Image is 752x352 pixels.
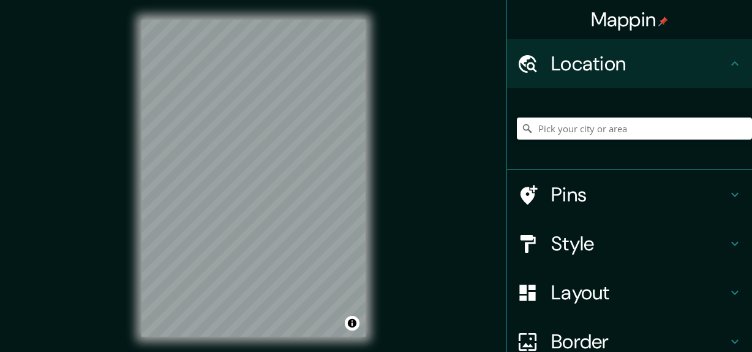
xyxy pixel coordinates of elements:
[345,316,359,331] button: Toggle attribution
[658,17,668,26] img: pin-icon.png
[551,51,728,76] h4: Location
[551,231,728,256] h4: Style
[591,7,669,32] h4: Mappin
[507,39,752,88] div: Location
[141,20,366,337] canvas: Map
[507,268,752,317] div: Layout
[551,280,728,305] h4: Layout
[507,219,752,268] div: Style
[507,170,752,219] div: Pins
[517,118,752,140] input: Pick your city or area
[551,182,728,207] h4: Pins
